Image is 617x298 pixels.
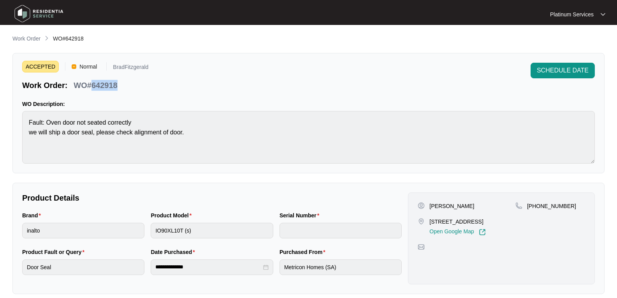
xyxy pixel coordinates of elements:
input: Date Purchased [155,263,261,271]
p: Work Order: [22,80,67,91]
textarea: Fault: Oven door not seated correctly we will ship a door seal, please check alignment of door. [22,111,595,164]
label: Date Purchased [151,248,198,256]
p: Product Details [22,192,402,203]
input: Purchased From [279,259,402,275]
img: Vercel Logo [72,64,76,69]
p: [STREET_ADDRESS] [429,218,485,226]
p: WO#642918 [74,80,117,91]
span: Normal [76,61,100,72]
span: WO#642918 [53,35,84,42]
img: map-pin [418,243,425,250]
p: Work Order [12,35,40,42]
label: Product Fault or Query [22,248,88,256]
p: [PHONE_NUMBER] [527,202,576,210]
img: dropdown arrow [601,12,605,16]
input: Brand [22,223,144,238]
label: Purchased From [279,248,329,256]
p: WO Description: [22,100,595,108]
img: user-pin [418,202,425,209]
p: BradFitzgerald [113,64,148,72]
label: Product Model [151,212,195,219]
p: Platinum Services [550,11,594,18]
input: Product Model [151,223,273,238]
label: Brand [22,212,44,219]
p: [PERSON_NAME] [429,202,474,210]
img: map-pin [515,202,522,209]
span: ACCEPTED [22,61,59,72]
input: Serial Number [279,223,402,238]
img: residentia service logo [12,2,66,25]
img: chevron-right [44,35,50,41]
img: map-pin [418,218,425,225]
a: Work Order [11,35,42,43]
button: SCHEDULE DATE [531,63,595,78]
img: Link-External [479,229,486,236]
a: Open Google Map [429,229,485,236]
span: SCHEDULE DATE [537,66,589,75]
label: Serial Number [279,212,322,219]
input: Product Fault or Query [22,259,144,275]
